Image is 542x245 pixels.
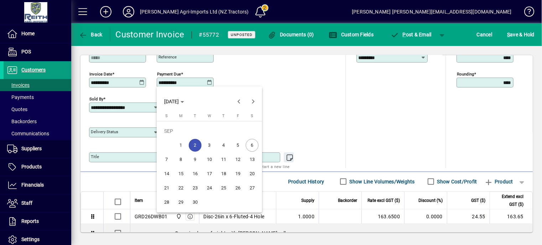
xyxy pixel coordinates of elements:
[174,182,187,194] span: 22
[208,114,211,118] span: W
[160,153,173,166] span: 7
[194,114,196,118] span: T
[231,139,244,152] span: 5
[188,167,202,181] button: Tue Sep 16 2025
[174,181,188,195] button: Mon Sep 22 2025
[174,139,187,152] span: 1
[245,152,259,167] button: Sat Sep 13 2025
[160,181,174,195] button: Sun Sep 21 2025
[217,152,231,167] button: Thu Sep 11 2025
[203,167,216,180] span: 17
[245,138,259,152] button: Sat Sep 06 2025
[217,181,231,195] button: Thu Sep 25 2025
[203,182,216,194] span: 24
[232,94,246,109] button: Previous month
[189,182,202,194] span: 23
[174,196,187,209] span: 29
[189,153,202,166] span: 9
[246,167,259,180] span: 20
[231,152,245,167] button: Fri Sep 12 2025
[246,94,260,109] button: Next month
[174,167,187,180] span: 15
[245,167,259,181] button: Sat Sep 20 2025
[164,99,179,104] span: [DATE]
[217,138,231,152] button: Thu Sep 04 2025
[202,138,217,152] button: Wed Sep 03 2025
[231,181,245,195] button: Fri Sep 26 2025
[202,152,217,167] button: Wed Sep 10 2025
[246,139,259,152] span: 6
[231,182,244,194] span: 26
[245,181,259,195] button: Sat Sep 27 2025
[222,114,225,118] span: T
[160,124,259,138] td: SEP
[174,138,188,152] button: Mon Sep 01 2025
[160,182,173,194] span: 21
[231,153,244,166] span: 12
[203,153,216,166] span: 10
[188,195,202,209] button: Tue Sep 30 2025
[160,152,174,167] button: Sun Sep 07 2025
[202,181,217,195] button: Wed Sep 24 2025
[231,138,245,152] button: Fri Sep 05 2025
[231,167,245,181] button: Fri Sep 19 2025
[231,167,244,180] span: 19
[189,139,202,152] span: 2
[188,152,202,167] button: Tue Sep 09 2025
[202,167,217,181] button: Wed Sep 17 2025
[217,139,230,152] span: 4
[174,167,188,181] button: Mon Sep 15 2025
[174,153,187,166] span: 8
[189,167,202,180] span: 16
[160,196,173,209] span: 28
[217,167,231,181] button: Thu Sep 18 2025
[246,153,259,166] span: 13
[251,114,253,118] span: S
[174,195,188,209] button: Mon Sep 29 2025
[161,95,187,108] button: Choose month and year
[189,196,202,209] span: 30
[160,167,173,180] span: 14
[217,153,230,166] span: 11
[237,114,239,118] span: F
[160,167,174,181] button: Sun Sep 14 2025
[246,182,259,194] span: 27
[203,139,216,152] span: 3
[217,167,230,180] span: 18
[165,114,168,118] span: S
[217,182,230,194] span: 25
[179,114,183,118] span: M
[174,152,188,167] button: Mon Sep 08 2025
[188,138,202,152] button: Tue Sep 02 2025
[160,195,174,209] button: Sun Sep 28 2025
[188,181,202,195] button: Tue Sep 23 2025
